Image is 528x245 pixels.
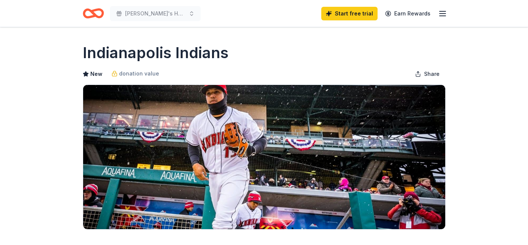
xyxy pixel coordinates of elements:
[424,69,440,79] span: Share
[119,69,159,78] span: donation value
[321,7,378,20] a: Start free trial
[111,69,159,78] a: donation value
[409,66,446,82] button: Share
[83,42,229,63] h1: Indianapolis Indians
[83,5,104,22] a: Home
[83,85,445,229] img: Image for Indianapolis Indians
[381,7,435,20] a: Earn Rewards
[125,9,186,18] span: [PERSON_NAME]'s Hope Survival Ball
[90,69,102,79] span: New
[110,6,201,21] button: [PERSON_NAME]'s Hope Survival Ball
